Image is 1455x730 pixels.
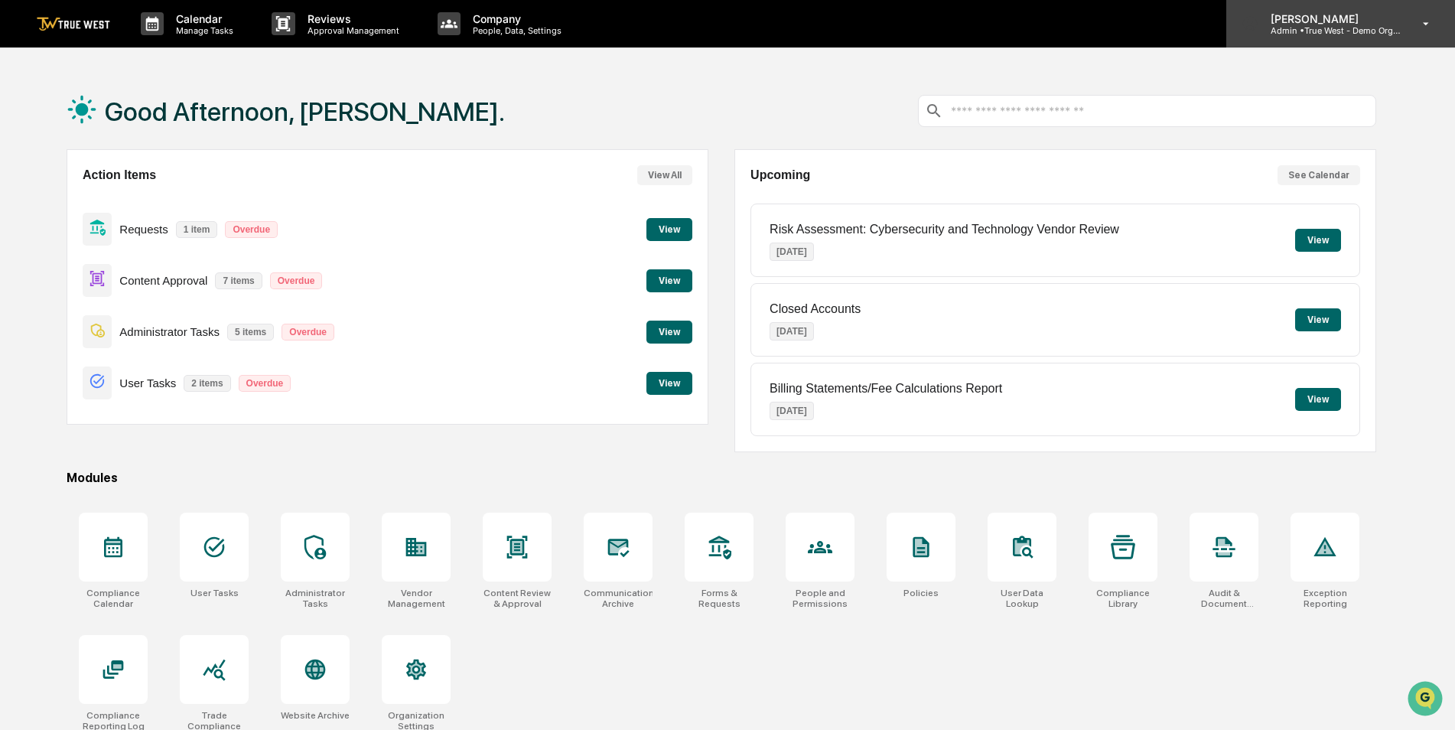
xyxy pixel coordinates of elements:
h2: Action Items [83,168,156,182]
div: Start new chat [52,117,251,132]
div: Audit & Document Logs [1190,588,1258,609]
p: Overdue [282,324,334,341]
h2: Upcoming [750,168,810,182]
p: Overdue [225,221,278,238]
button: View All [637,165,692,185]
p: User Tasks [119,376,176,389]
p: Billing Statements/Fee Calculations Report [770,382,1002,396]
div: Modules [67,471,1376,485]
div: Website Archive [281,710,350,721]
button: View [1295,388,1341,411]
div: 🗄️ [111,194,123,207]
h1: Good Afternoon, [PERSON_NAME]. [105,96,505,127]
img: 1746055101610-c473b297-6a78-478c-a979-82029cc54cd1 [15,117,43,145]
div: Compliance Calendar [79,588,148,609]
div: 🖐️ [15,194,28,207]
div: Vendor Management [382,588,451,609]
a: View [646,272,692,287]
div: User Tasks [190,588,239,598]
div: People and Permissions [786,588,854,609]
p: Admin • True West - Demo Organization [1258,25,1401,36]
a: View [646,375,692,389]
p: Content Approval [119,274,207,287]
div: Forms & Requests [685,588,754,609]
p: Company [461,12,569,25]
p: Closed Accounts [770,302,861,316]
div: 🔎 [15,223,28,236]
a: 🔎Data Lookup [9,216,103,243]
p: [PERSON_NAME] [1258,12,1401,25]
button: View [646,218,692,241]
button: See Calendar [1278,165,1360,185]
div: Content Review & Approval [483,588,552,609]
p: Requests [119,223,168,236]
p: 5 items [227,324,274,341]
a: View [646,221,692,236]
img: logo [37,17,110,31]
p: 7 items [215,272,262,289]
p: Administrator Tasks [119,325,220,338]
div: User Data Lookup [988,588,1056,609]
p: How can we help? [15,32,278,57]
button: Start new chat [260,122,278,140]
p: 1 item [176,221,218,238]
p: [DATE] [770,322,814,341]
a: Powered byPylon [108,259,185,271]
p: People, Data, Settings [461,25,569,36]
span: Preclearance [31,193,99,208]
div: We're available if you need us! [52,132,194,145]
span: Pylon [152,259,185,271]
span: Attestations [126,193,190,208]
div: Policies [903,588,939,598]
button: View [646,372,692,395]
p: 2 items [184,375,230,392]
p: Reviews [295,12,407,25]
div: Administrator Tasks [281,588,350,609]
p: [DATE] [770,243,814,261]
button: View [1295,229,1341,252]
p: Manage Tasks [164,25,241,36]
a: 🖐️Preclearance [9,187,105,214]
p: [DATE] [770,402,814,420]
p: Overdue [239,375,291,392]
div: Exception Reporting [1291,588,1359,609]
button: View [646,321,692,344]
p: Calendar [164,12,241,25]
a: View [646,324,692,338]
button: View [1295,308,1341,331]
div: Compliance Library [1089,588,1157,609]
p: Approval Management [295,25,407,36]
p: Risk Assessment: Cybersecurity and Technology Vendor Review [770,223,1119,236]
button: View [646,269,692,292]
div: Communications Archive [584,588,653,609]
span: Data Lookup [31,222,96,237]
a: 🗄️Attestations [105,187,196,214]
p: Overdue [270,272,323,289]
iframe: Open customer support [1406,679,1447,721]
